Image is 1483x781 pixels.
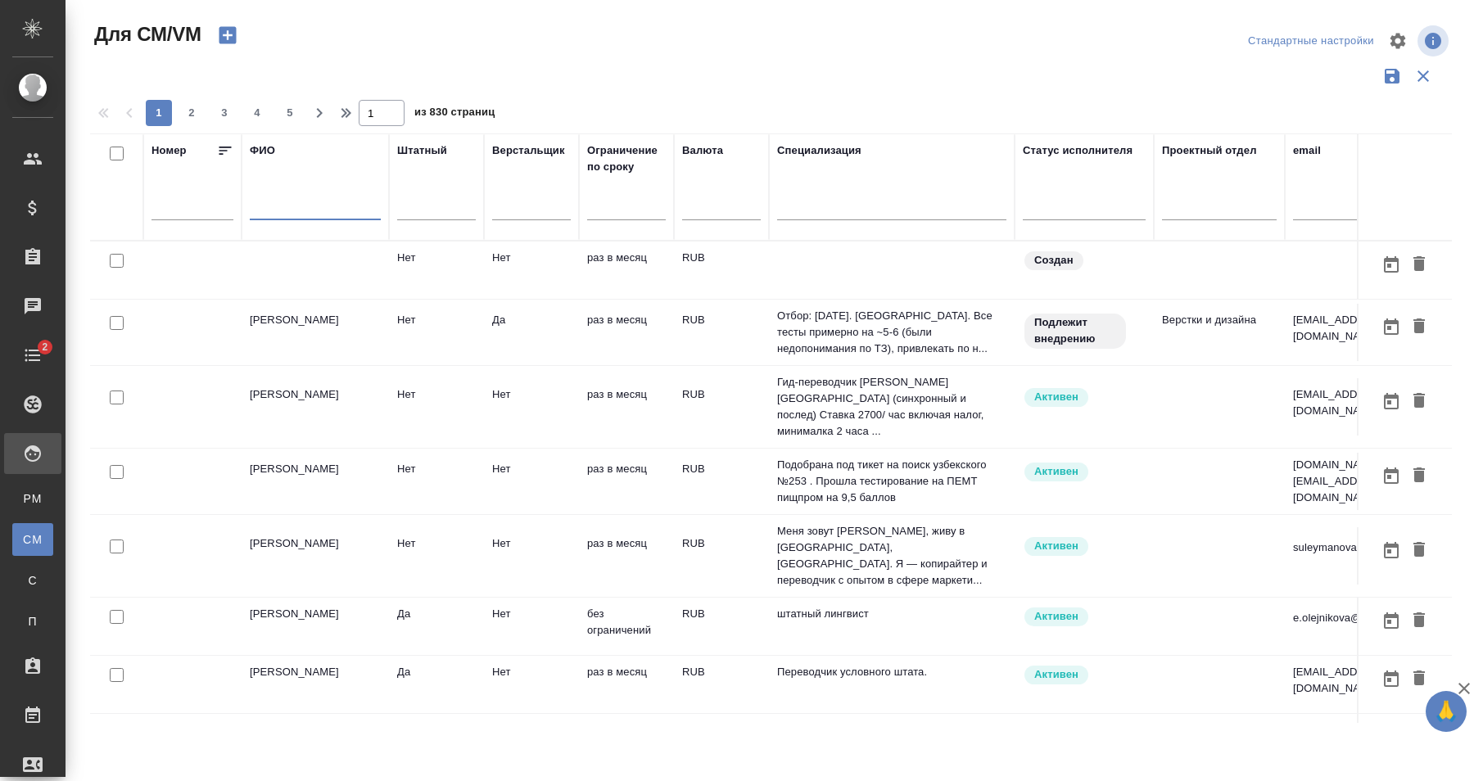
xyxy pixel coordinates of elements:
[244,100,270,126] button: 4
[20,572,45,589] span: С
[484,656,579,713] td: Нет
[1023,386,1146,409] div: Рядовой исполнитель: назначай с учетом рейтинга
[1377,535,1405,566] button: Открыть календарь загрузки
[1244,29,1378,54] div: split button
[1293,312,1416,345] p: [EMAIL_ADDRESS][DOMAIN_NAME]
[1023,312,1146,350] div: Свежая кровь: на первые 3 заказа по тематике ставь редактора и фиксируй оценки
[389,453,484,510] td: Нет
[414,102,495,126] span: из 830 страниц
[1377,312,1405,342] button: Открыть календарь загрузки
[777,308,1006,357] p: Отбор: [DATE]. [GEOGRAPHIC_DATA]. Все тесты примерно на ~5-6 (были недопонимания по ТЗ), привлека...
[484,242,579,299] td: Нет
[1034,608,1078,625] p: Активен
[484,714,579,771] td: Нет
[1408,61,1439,92] button: Сбросить фильтры
[674,714,769,771] td: RUB
[579,714,674,771] td: раз в месяц
[1162,142,1257,159] div: Проектный отдел
[1417,25,1452,56] span: Посмотреть информацию
[579,527,674,585] td: раз в месяц
[397,142,447,159] div: Штатный
[484,304,579,361] td: Да
[242,527,389,585] td: [PERSON_NAME]
[682,142,723,159] div: Валюта
[1023,664,1146,686] div: Рядовой исполнитель: назначай с учетом рейтинга
[1405,250,1433,280] button: Удалить
[90,21,201,47] span: Для СМ/VM
[277,100,303,126] button: 5
[1405,386,1433,417] button: Удалить
[20,613,45,630] span: П
[1405,535,1433,566] button: Удалить
[579,656,674,713] td: раз в месяц
[12,482,53,515] a: PM
[32,339,57,355] span: 2
[1405,664,1433,694] button: Удалить
[151,142,187,159] div: Номер
[674,453,769,510] td: RUB
[777,457,1006,506] p: Подобрана под тикет на поиск узбекского №253 . Прошла тестирование на ПЕМТ пищпром на 9,5 баллов
[777,523,1006,589] p: Меня зовут [PERSON_NAME], живу в [GEOGRAPHIC_DATA], [GEOGRAPHIC_DATA]. Я — копирайтер и переводчи...
[1378,21,1417,61] span: Настроить таблицу
[1377,61,1408,92] button: Сохранить фильтры
[20,531,45,548] span: CM
[1426,691,1467,732] button: 🙏
[1293,664,1416,697] p: [EMAIL_ADDRESS][DOMAIN_NAME]
[1432,694,1460,729] span: 🙏
[777,664,1006,680] p: Переводчик условного штата.
[1034,389,1078,405] p: Активен
[12,564,53,597] a: С
[1023,461,1146,483] div: Рядовой исполнитель: назначай с учетом рейтинга
[1377,606,1405,636] button: Открыть календарь загрузки
[389,304,484,361] td: Нет
[211,105,237,121] span: 3
[579,598,674,655] td: без ограничений
[1034,252,1074,269] p: Создан
[484,378,579,436] td: Нет
[242,304,389,361] td: [PERSON_NAME]
[244,105,270,121] span: 4
[242,656,389,713] td: [PERSON_NAME]
[674,378,769,436] td: RUB
[1405,312,1433,342] button: Удалить
[1023,606,1146,628] div: Рядовой исполнитель: назначай с учетом рейтинга
[389,656,484,713] td: Да
[579,453,674,510] td: раз в месяц
[1034,666,1078,683] p: Активен
[674,527,769,585] td: RUB
[1034,463,1078,480] p: Активен
[1405,606,1433,636] button: Удалить
[242,714,389,771] td: RTA [GEOGRAPHIC_DATA]
[777,606,1006,622] p: штатный лингвист
[579,304,674,361] td: раз в месяц
[1293,539,1418,556] p: suleymanova.s@hotmai...
[674,598,769,655] td: RUB
[250,142,275,159] div: ФИО
[777,142,861,159] div: Специализация
[1023,142,1133,159] div: Статус исполнителя
[1034,538,1078,554] p: Активен
[579,242,674,299] td: раз в месяц
[389,378,484,436] td: Нет
[777,374,1006,440] p: Гид-переводчик [PERSON_NAME] [GEOGRAPHIC_DATA] (синхронный и послед) Ставка 2700/ час включая нал...
[484,453,579,510] td: Нет
[211,100,237,126] button: 3
[179,105,205,121] span: 2
[1405,722,1433,752] button: Удалить
[674,304,769,361] td: RUB
[20,490,45,507] span: PM
[1377,461,1405,491] button: Открыть календарь загрузки
[1154,714,1285,771] td: Дубай
[1293,610,1409,626] p: e.olejnikova@awatera...
[1377,722,1405,752] button: Открыть календарь загрузки
[484,598,579,655] td: Нет
[389,527,484,585] td: Нет
[389,242,484,299] td: Нет
[1377,386,1405,417] button: Открыть календарь загрузки
[1377,250,1405,280] button: Открыть календарь загрузки
[1405,461,1433,491] button: Удалить
[277,105,303,121] span: 5
[674,656,769,713] td: RUB
[674,242,769,299] td: RUB
[208,21,247,49] button: Создать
